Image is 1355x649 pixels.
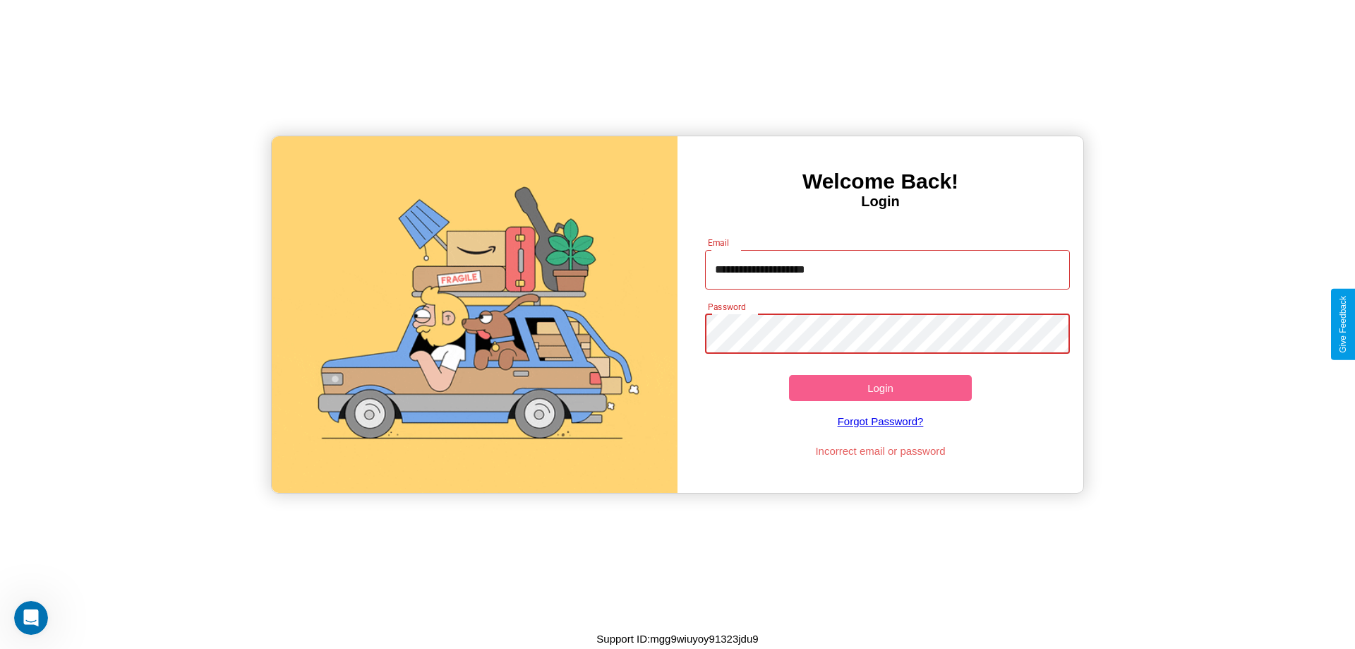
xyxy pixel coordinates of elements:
p: Support ID: mgg9wiuyoy91323jdu9 [596,629,758,648]
h3: Welcome Back! [677,169,1083,193]
iframe: Intercom live chat [14,601,48,635]
label: Password [708,301,745,313]
h4: Login [677,193,1083,210]
div: Give Feedback [1338,296,1348,353]
a: Forgot Password? [698,401,1064,441]
button: Login [789,375,972,401]
label: Email [708,237,730,249]
p: Incorrect email or password [698,441,1064,460]
img: gif [272,136,677,493]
